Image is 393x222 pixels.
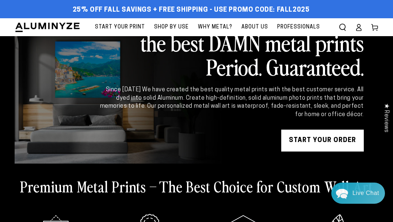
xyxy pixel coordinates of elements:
a: Why Metal? [194,18,236,36]
span: Start Your Print [95,23,145,32]
a: START YOUR Order [281,130,364,152]
h2: Premium Metal Prints – The Best Choice for Custom Wall Art [20,177,373,196]
span: About Us [241,23,268,32]
span: Why Metal? [198,23,232,32]
div: Since [DATE] We have created the best quality metal prints with the best customer service. All dy... [99,86,364,119]
span: Shop By Use [154,23,189,32]
h2: the best DAMN metal prints Period. Guaranteed. [99,30,364,79]
div: Contact Us Directly [352,183,379,204]
span: 25% off FALL Savings + Free Shipping - Use Promo Code: FALL2025 [73,6,310,14]
a: Shop By Use [150,18,192,36]
span: Professionals [277,23,320,32]
div: Click to open Judge.me floating reviews tab [379,97,393,138]
a: Professionals [274,18,324,36]
a: Start Your Print [91,18,149,36]
a: About Us [238,18,272,36]
div: Chat widget toggle [331,183,385,204]
summary: Search our site [335,19,351,35]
